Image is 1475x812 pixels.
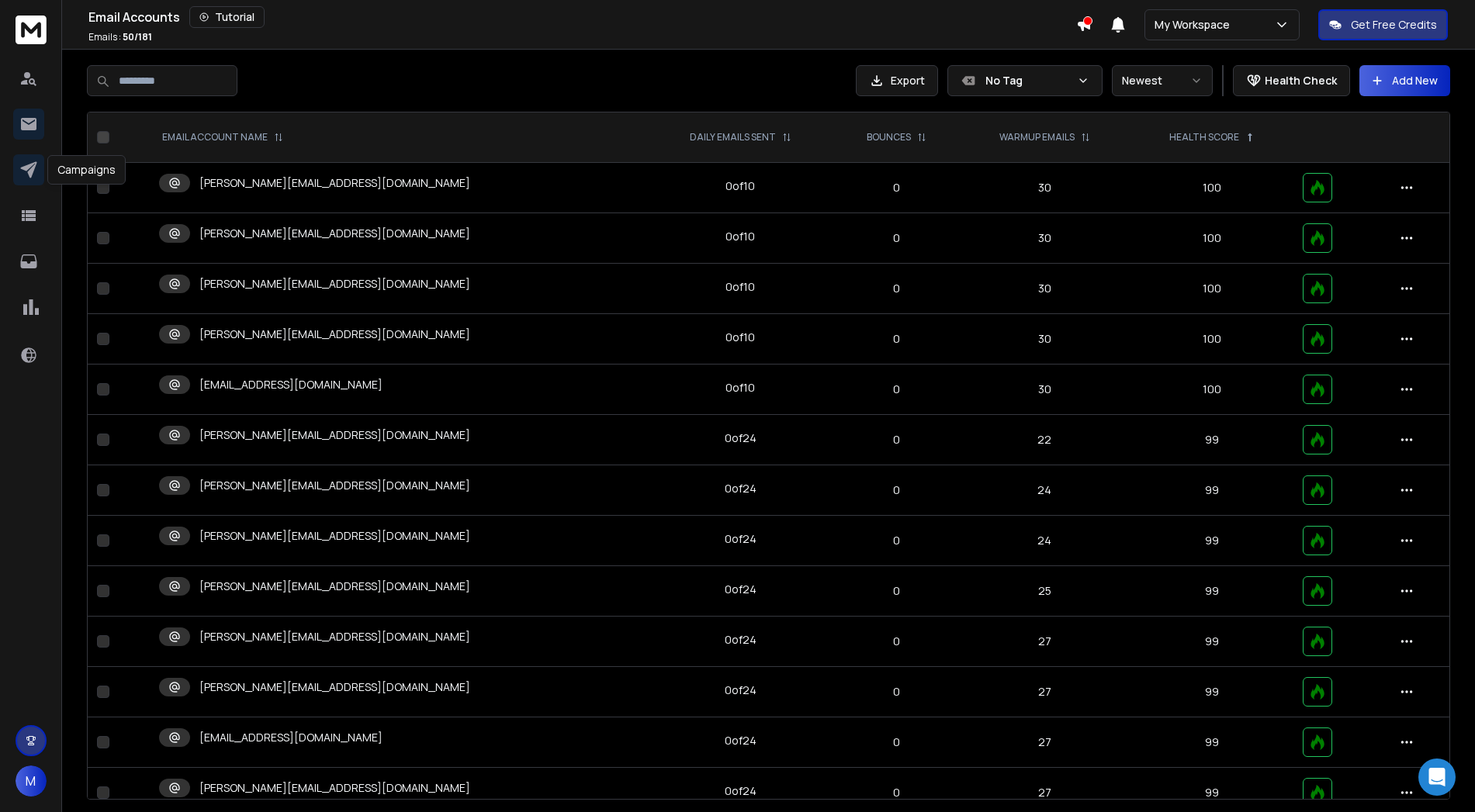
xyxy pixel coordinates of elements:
p: 0 [843,432,950,447]
p: Health Check [1265,73,1337,88]
p: No Tag [985,73,1071,88]
td: 27 [959,667,1130,717]
td: 99 [1130,717,1293,768]
td: 99 [1130,516,1293,566]
p: [EMAIL_ADDRESS][DOMAIN_NAME] [199,377,383,392]
td: 30 [959,213,1130,264]
div: 0 of 24 [725,682,757,698]
p: [PERSON_NAME][EMAIL_ADDRESS][DOMAIN_NAME] [199,276,470,292]
td: 25 [959,566,1130,617]
td: 100 [1130,314,1293,365]
td: 30 [959,365,1130,415]
div: 0 of 24 [725,582,757,597]
button: Newest [1112,65,1213,96]
td: 22 [959,415,1130,465]
div: 0 of 24 [725,531,757,547]
div: Open Intercom Messenger [1418,758,1456,796]
p: 0 [843,230,950,246]
p: Emails : [88,31,152,43]
p: [PERSON_NAME][EMAIL_ADDRESS][DOMAIN_NAME] [199,226,470,241]
td: 99 [1130,465,1293,516]
p: 0 [843,583,950,599]
p: Get Free Credits [1351,17,1437,33]
p: 0 [843,331,950,347]
button: M [16,765,47,796]
div: EMAIL ACCOUNT NAME [162,131,283,143]
p: 0 [843,734,950,750]
p: HEALTH SCORE [1169,131,1239,143]
p: [PERSON_NAME][EMAIL_ADDRESS][DOMAIN_NAME] [199,629,470,644]
button: Health Check [1233,65,1350,96]
p: 0 [843,180,950,195]
span: 50 / 181 [123,30,152,43]
p: [PERSON_NAME][EMAIL_ADDRESS][DOMAIN_NAME] [199,478,470,493]
div: 0 of 10 [725,229,755,244]
td: 30 [959,264,1130,314]
div: 0 of 24 [725,632,757,648]
button: Tutorial [189,6,265,28]
p: DAILY EMAILS SENT [690,131,776,143]
td: 27 [959,717,1130,768]
td: 24 [959,516,1130,566]
div: 0 of 10 [725,380,755,396]
p: [PERSON_NAME][EMAIL_ADDRESS][DOMAIN_NAME] [199,528,470,544]
button: Get Free Credits [1318,9,1448,40]
td: 100 [1130,163,1293,213]
td: 99 [1130,566,1293,617]
td: 27 [959,617,1130,667]
div: 0 of 10 [725,330,755,345]
td: 100 [1130,213,1293,264]
p: [PERSON_NAME][EMAIL_ADDRESS][DOMAIN_NAME] [199,427,470,443]
p: 0 [843,482,950,498]
p: BOUNCES [867,131,911,143]
td: 100 [1130,264,1293,314]
p: WARMUP EMAILS [999,131,1075,143]
p: 0 [843,785,950,800]
td: 30 [959,314,1130,365]
td: 100 [1130,365,1293,415]
div: 0 of 10 [725,178,755,194]
p: [EMAIL_ADDRESS][DOMAIN_NAME] [199,730,383,745]
td: 99 [1130,617,1293,667]
td: 99 [1130,415,1293,465]
div: 0 of 10 [725,279,755,295]
p: 0 [843,634,950,649]
p: 0 [843,281,950,296]
td: 24 [959,465,1130,516]
p: My Workspace [1155,17,1236,33]
p: [PERSON_NAME][EMAIL_ADDRESS][DOMAIN_NAME] [199,327,470,342]
p: [PERSON_NAME][EMAIL_ADDRESS][DOMAIN_NAME] [199,579,470,594]
p: [PERSON_NAME][EMAIL_ADDRESS][DOMAIN_NAME] [199,679,470,695]
div: 0 of 24 [725,481,757,496]
button: Export [856,65,938,96]
div: 0 of 24 [725,783,757,799]
button: Add New [1359,65,1450,96]
p: 0 [843,382,950,397]
div: Campaigns [47,155,126,185]
div: 0 of 24 [725,733,757,748]
p: 0 [843,684,950,700]
div: Email Accounts [88,6,1076,28]
div: 0 of 24 [725,430,757,446]
td: 30 [959,163,1130,213]
p: [PERSON_NAME][EMAIL_ADDRESS][DOMAIN_NAME] [199,175,470,191]
td: 99 [1130,667,1293,717]
p: [PERSON_NAME][EMAIL_ADDRESS][DOMAIN_NAME] [199,780,470,796]
p: 0 [843,533,950,548]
